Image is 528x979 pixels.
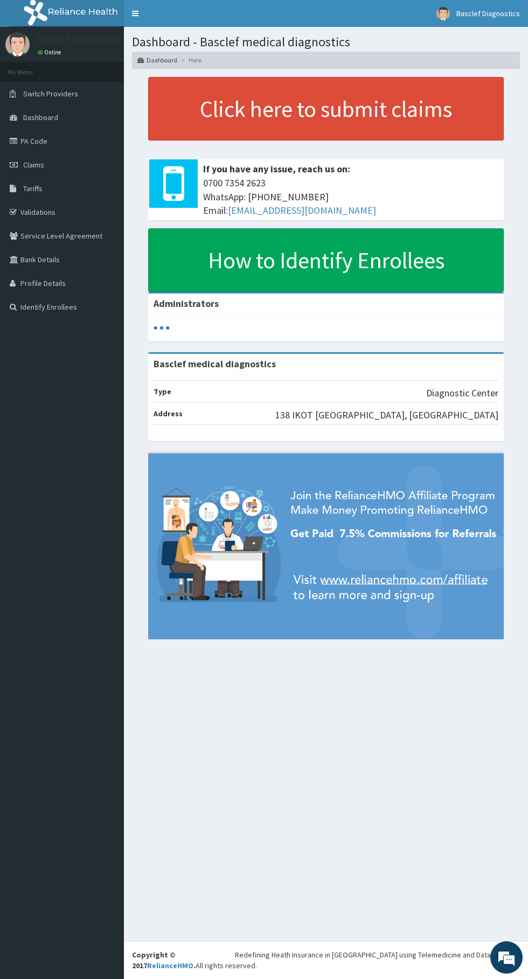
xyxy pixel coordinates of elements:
[178,55,202,65] li: Here
[23,89,78,99] span: Switch Providers
[132,35,520,49] h1: Dashboard - Basclef medical diagnostics
[203,176,498,218] span: 0700 7354 2623 WhatsApp: [PHONE_NUMBER] Email:
[148,77,504,141] a: Click here to submit claims
[23,184,43,193] span: Tariffs
[38,48,64,56] a: Online
[154,358,276,370] strong: Basclef medical diagnostics
[154,387,171,396] b: Type
[228,204,376,216] a: [EMAIL_ADDRESS][DOMAIN_NAME]
[154,409,183,418] b: Address
[436,7,450,20] img: User Image
[147,961,193,970] a: RelianceHMO
[137,55,177,65] a: Dashboard
[456,9,520,18] span: Basclef Diagnostics
[426,386,498,400] p: Diagnostic Center
[132,950,196,970] strong: Copyright © 2017 .
[235,949,520,960] div: Redefining Heath Insurance in [GEOGRAPHIC_DATA] using Telemedicine and Data Science!
[275,408,498,422] p: 138 IKOT [GEOGRAPHIC_DATA], [GEOGRAPHIC_DATA]
[148,228,504,292] a: How to Identify Enrollees
[38,35,121,45] p: Basclef Diagnostics
[203,163,350,175] b: If you have any issue, reach us on:
[23,113,58,122] span: Dashboard
[124,941,528,979] footer: All rights reserved.
[148,453,504,639] img: provider-team-banner.png
[154,297,219,310] b: Administrators
[23,160,44,170] span: Claims
[154,320,170,336] svg: audio-loading
[5,32,30,57] img: User Image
